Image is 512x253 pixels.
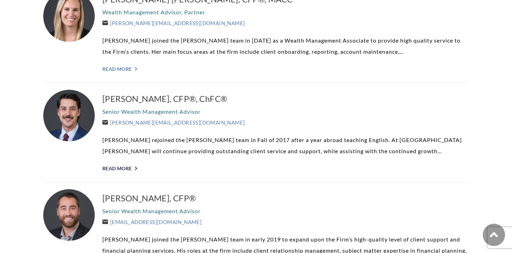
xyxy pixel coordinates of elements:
[102,119,245,126] a: [PERSON_NAME][EMAIL_ADDRESS][DOMAIN_NAME]
[102,219,202,225] a: [EMAIL_ADDRESS][DOMAIN_NAME]
[102,7,469,18] p: Wealth Management Advisor, Partner
[102,193,469,204] a: [PERSON_NAME], CFP®
[102,134,469,157] p: [PERSON_NAME] rejoined the [PERSON_NAME] team in Fall of 2017 after a year abroad teaching Englis...
[102,206,469,217] p: Senior Wealth Management Advisor
[102,106,469,117] p: Senior Wealth Management Advisor
[102,66,469,72] a: Read More ">
[102,93,469,104] a: [PERSON_NAME], CFP®, ChFC®
[102,20,245,26] a: [PERSON_NAME][EMAIL_ADDRESS][DOMAIN_NAME]
[102,35,469,57] p: [PERSON_NAME] joined the [PERSON_NAME] team in [DATE] as a Wealth Management Associate to provide...
[102,165,469,171] a: Read More ">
